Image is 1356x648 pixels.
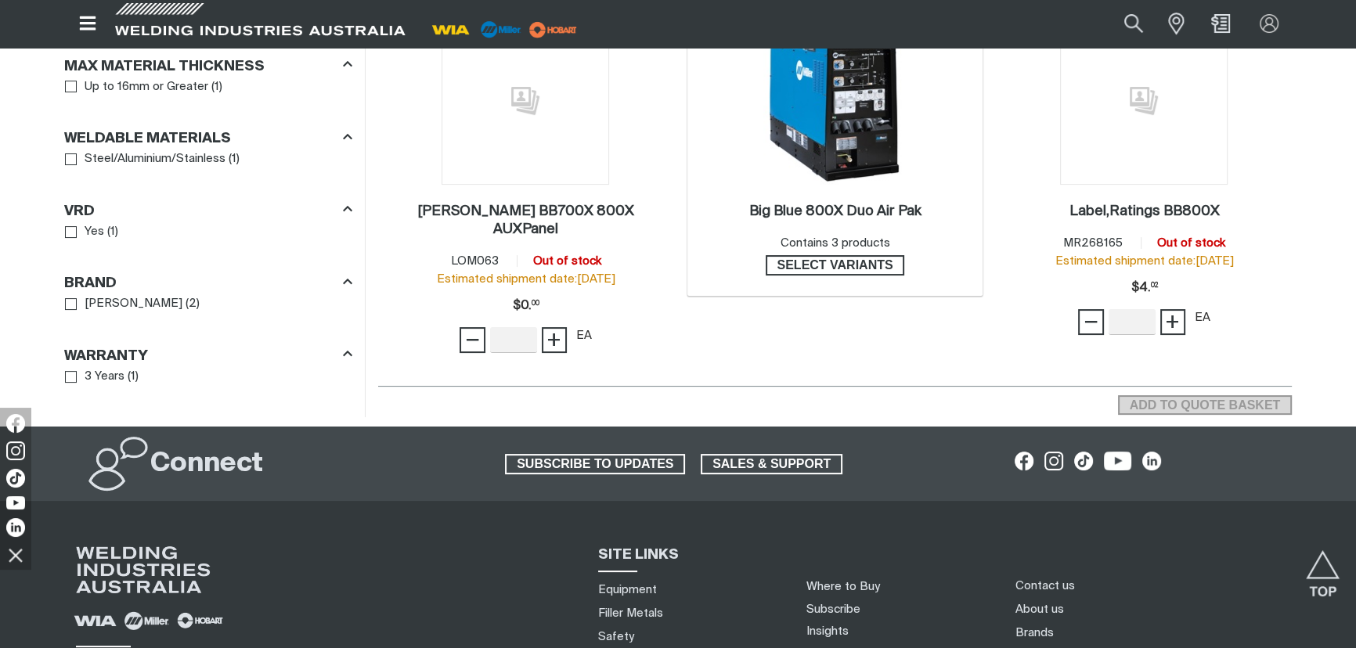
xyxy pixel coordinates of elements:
[598,628,634,645] a: Safety
[450,255,498,267] span: LOM063
[598,548,679,562] span: SITE LINKS
[576,327,592,345] div: EA
[85,223,104,241] span: Yes
[65,366,352,387] ul: Warranty
[128,368,139,386] span: ( 1 )
[512,290,539,322] div: Price
[525,18,582,41] img: miller
[1131,272,1157,304] div: Price
[1015,578,1075,594] a: Contact us
[806,581,880,592] a: Where to Buy
[211,78,222,96] span: ( 1 )
[1131,272,1157,304] span: $4.
[186,295,200,313] span: ( 2 )
[6,496,25,509] img: YouTube
[505,454,685,474] a: SUBSCRIBE TO UPDATES
[64,275,117,293] h3: Brand
[65,293,182,315] a: [PERSON_NAME]
[598,581,657,598] a: Equipment
[701,454,842,474] a: SALES & SUPPORT
[1165,308,1180,335] span: +
[767,255,903,275] span: Select variants
[150,447,263,481] h2: Connect
[6,441,25,460] img: Instagram
[1060,17,1228,185] img: No image for this product
[64,130,231,148] h3: Weldable Materials
[1063,237,1123,249] span: MR268165
[436,273,615,285] span: Estimated shipment date: [DATE]
[806,625,849,637] a: Insights
[65,77,208,98] a: Up to 16mm or Greater
[1069,204,1219,218] h2: Label,Ratings BB800X
[2,542,29,568] img: hide socials
[417,204,633,236] h2: [PERSON_NAME] BB700X 800X AUXPanel
[6,518,25,537] img: LinkedIn
[1208,14,1233,33] a: Shopping cart (0 product(s))
[1069,203,1219,221] a: Label,Ratings BB800X
[6,469,25,488] img: TikTok
[1087,6,1159,41] input: Product name or item number...
[64,344,352,365] div: Warranty
[85,78,208,96] span: Up to 16mm or Greater
[1150,283,1157,289] sup: 02
[1015,625,1054,641] a: Brands
[64,58,265,76] h3: Max Material Thickness
[85,295,182,313] span: [PERSON_NAME]
[1055,255,1233,267] span: Estimated shipment date: [DATE]
[107,223,118,241] span: ( 1 )
[748,203,921,221] a: Big Blue 800X Duo Air Pak
[702,454,841,474] span: SALES & SUPPORT
[65,149,352,170] ul: Weldable Materials
[507,454,683,474] span: SUBSCRIBE TO UPDATES
[64,128,352,149] div: Weldable Materials
[1107,6,1160,41] button: Search products
[64,200,352,221] div: VRD
[766,255,905,275] a: Select variants of Big Blue 800X Duo Air Pak
[85,150,225,168] span: Steel/Aluminium/Stainless
[1118,391,1292,416] section: Add to cart control
[442,17,609,185] img: No image for this product
[65,77,352,98] ul: Max Material Thickness
[85,368,124,386] span: 3 Years
[525,23,582,35] a: miller
[65,221,104,243] a: Yes
[1118,395,1292,416] button: Add selected products to the shopping cart
[229,150,240,168] span: ( 1 )
[751,17,918,185] img: Big Blue 800X Duo Air Pak
[748,204,921,218] h2: Big Blue 800X Duo Air Pak
[1084,308,1098,335] span: −
[1015,601,1064,617] a: About us
[65,149,225,170] a: Steel/Aluminium/Stainless
[465,326,480,353] span: −
[780,235,889,253] div: Contains 3 products
[386,203,665,239] a: [PERSON_NAME] BB700X 800X AUXPanel
[806,603,860,615] a: Subscribe
[532,255,600,267] span: Out of stock
[531,301,539,307] sup: 00
[512,290,539,322] span: $0.
[64,272,352,293] div: Brand
[1195,309,1210,327] div: EA
[546,326,561,353] span: +
[64,203,95,221] h3: VRD
[65,221,352,243] ul: VRD
[65,293,352,315] ul: Brand
[598,605,663,621] a: Filler Metals
[1305,550,1340,585] button: Scroll to top
[1157,237,1225,249] span: Out of stock
[65,366,124,387] a: 3 Years
[6,414,25,433] img: Facebook
[64,347,148,365] h3: Warranty
[1120,395,1290,416] span: ADD TO QUOTE BASKET
[64,55,352,76] div: Max Material Thickness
